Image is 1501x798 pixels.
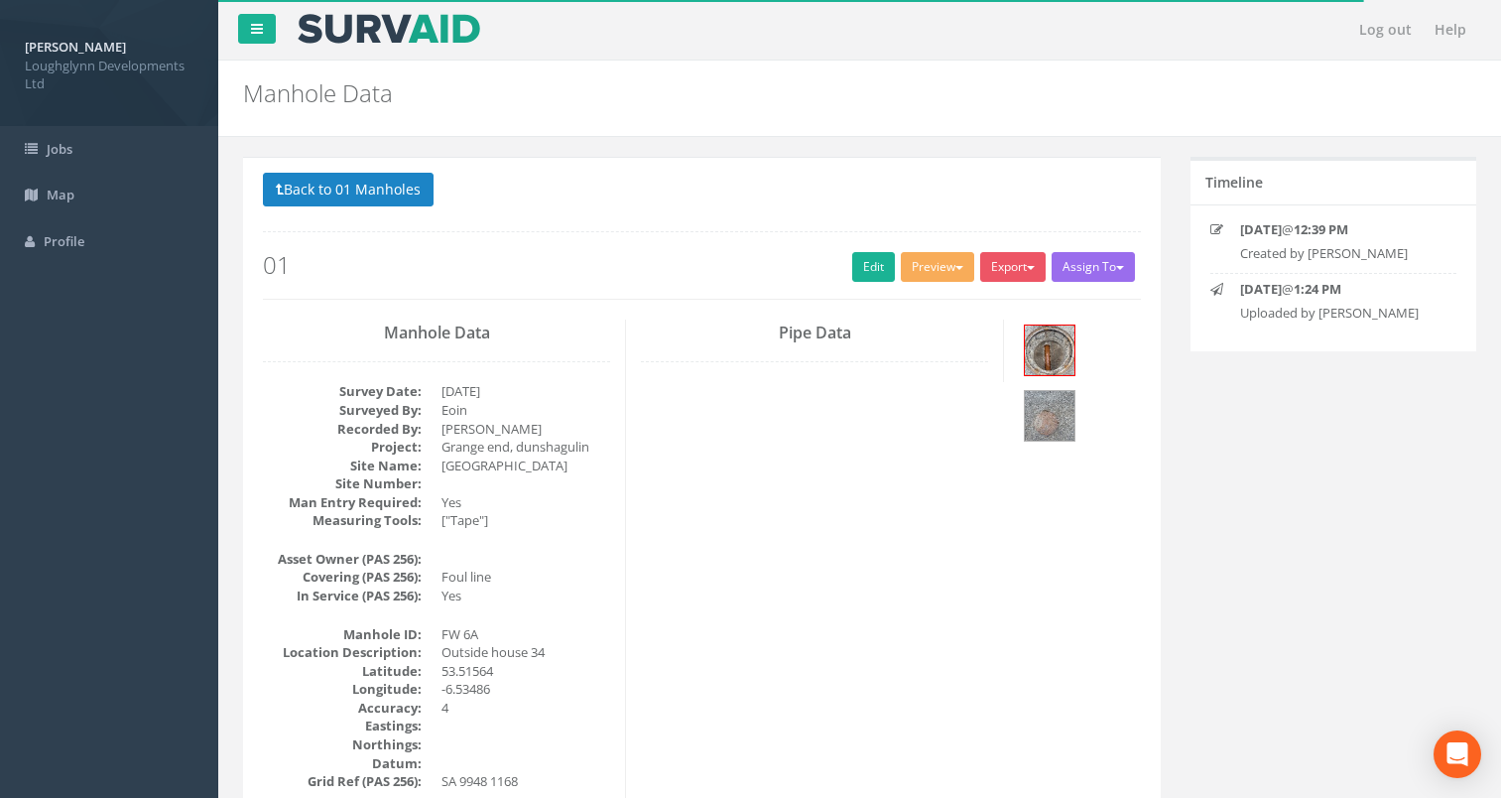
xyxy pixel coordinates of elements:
[263,625,422,644] dt: Manhole ID:
[25,33,193,93] a: [PERSON_NAME] Loughglynn Developments Ltd
[25,57,193,93] span: Loughglynn Developments Ltd
[263,325,610,342] h3: Manhole Data
[263,662,422,681] dt: Latitude:
[852,252,895,282] a: Edit
[1240,280,1440,299] p: @
[441,568,610,587] dd: Foul line
[441,699,610,718] dd: 4
[441,457,610,475] dd: [GEOGRAPHIC_DATA]
[641,325,988,342] h3: Pipe Data
[263,754,422,773] dt: Datum:
[1294,220,1348,238] strong: 12:39 PM
[263,550,422,569] dt: Asset Owner (PAS 256):
[441,680,610,699] dd: -6.53486
[263,493,422,512] dt: Man Entry Required:
[263,772,422,791] dt: Grid Ref (PAS 256):
[263,401,422,420] dt: Surveyed By:
[44,232,84,250] span: Profile
[1052,252,1135,282] button: Assign To
[263,717,422,735] dt: Eastings:
[1240,220,1282,238] strong: [DATE]
[1025,391,1074,441] img: 009c5e07-c7d0-6d2a-444e-9ff1c9b94ba6_d14d8eee-1cf0-f822-0ad3-1ee2e83bbfc7_thumb.jpg
[1294,280,1341,298] strong: 1:24 PM
[263,420,422,439] dt: Recorded By:
[1240,244,1440,263] p: Created by [PERSON_NAME]
[263,643,422,662] dt: Location Description:
[1240,280,1282,298] strong: [DATE]
[441,420,610,439] dd: [PERSON_NAME]
[1025,326,1074,375] img: 009c5e07-c7d0-6d2a-444e-9ff1c9b94ba6_0f9663fd-a7e5-bcfb-603d-b74ab9049894_thumb.jpg
[263,511,422,530] dt: Measuring Tools:
[441,382,610,401] dd: [DATE]
[1434,731,1481,778] div: Open Intercom Messenger
[441,625,610,644] dd: FW 6A
[1240,304,1440,323] p: Uploaded by [PERSON_NAME]
[980,252,1046,282] button: Export
[441,662,610,681] dd: 53.51564
[441,511,610,530] dd: ["Tape"]
[441,772,610,791] dd: SA 9948 1168
[263,735,422,754] dt: Northings:
[441,587,610,605] dd: Yes
[263,474,422,493] dt: Site Number:
[1240,220,1440,239] p: @
[25,38,126,56] strong: [PERSON_NAME]
[263,438,422,457] dt: Project:
[263,252,1141,278] h2: 01
[47,186,74,203] span: Map
[441,493,610,512] dd: Yes
[263,173,434,206] button: Back to 01 Manholes
[1205,175,1263,190] h5: Timeline
[263,680,422,699] dt: Longitude:
[263,587,422,605] dt: In Service (PAS 256):
[263,382,422,401] dt: Survey Date:
[243,80,1266,106] h2: Manhole Data
[441,401,610,420] dd: Eoin
[901,252,974,282] button: Preview
[441,438,610,457] dd: Grange end, dunshagulin
[263,457,422,475] dt: Site Name:
[47,140,72,158] span: Jobs
[263,699,422,718] dt: Accuracy:
[263,568,422,587] dt: Covering (PAS 256):
[441,643,610,662] dd: Outside house 34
